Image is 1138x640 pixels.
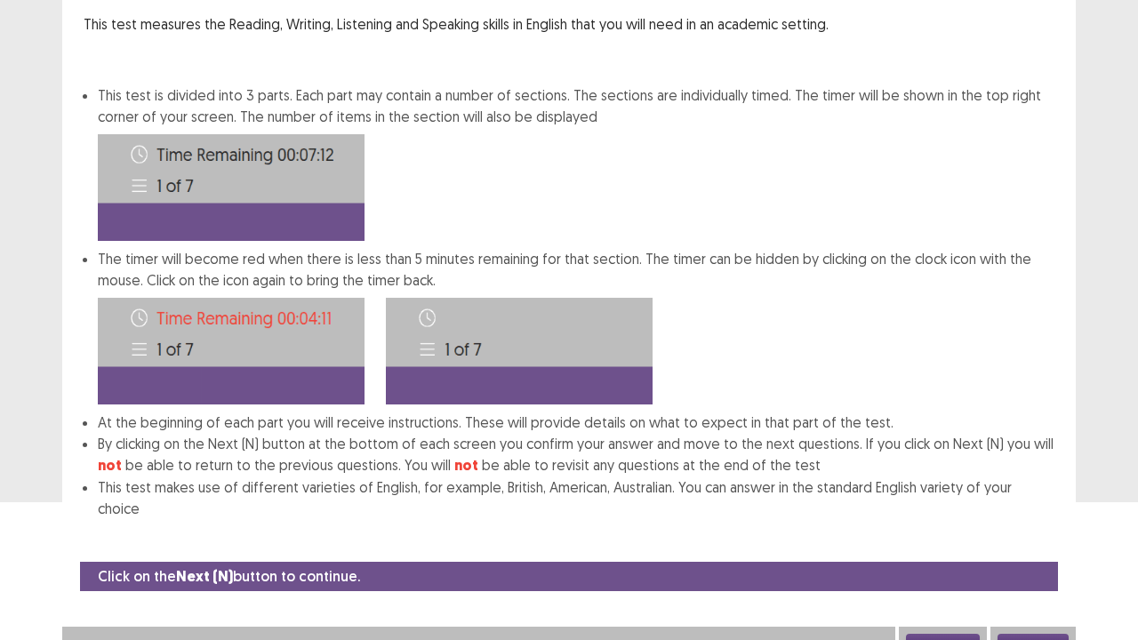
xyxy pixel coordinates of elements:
img: Time-image [386,298,653,404]
p: This test measures the Reading, Writing, Listening and Speaking skills in English that you will n... [84,13,1054,35]
strong: Next (N) [176,567,233,586]
li: By clicking on the Next (N) button at the bottom of each screen you confirm your answer and move ... [98,433,1054,476]
li: This test makes use of different varieties of English, for example, British, American, Australian... [98,476,1054,519]
p: Click on the button to continue. [98,565,360,588]
li: This test is divided into 3 parts. Each part may contain a number of sections. The sections are i... [98,84,1054,241]
img: Time-image [98,134,365,241]
strong: not [98,456,122,475]
img: Time-image [98,298,365,404]
strong: not [454,456,478,475]
li: The timer will become red when there is less than 5 minutes remaining for that section. The timer... [98,248,1054,412]
li: At the beginning of each part you will receive instructions. These will provide details on what t... [98,412,1054,433]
